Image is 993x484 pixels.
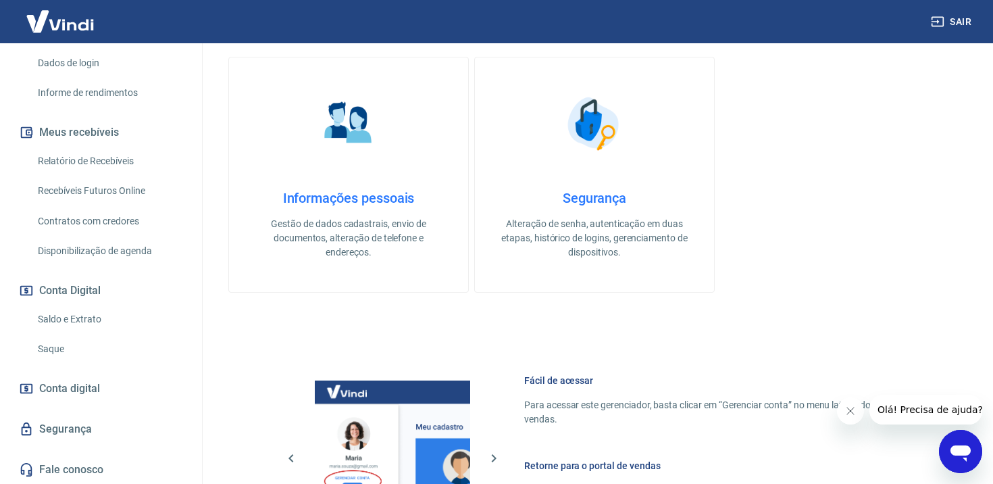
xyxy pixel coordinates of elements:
[16,276,186,306] button: Conta Digital
[32,177,186,205] a: Recebíveis Futuros Online
[32,208,186,235] a: Contratos com credores
[228,57,469,293] a: Informações pessoaisInformações pessoaisGestão de dados cadastrais, envio de documentos, alteraçã...
[524,398,928,427] p: Para acessar este gerenciador, basta clicar em “Gerenciar conta” no menu lateral do portal de ven...
[16,374,186,404] a: Conta digital
[251,217,447,260] p: Gestão de dados cadastrais, envio de documentos, alteração de telefone e endereços.
[524,459,928,473] h6: Retorne para o portal de vendas
[474,57,715,293] a: SegurançaSegurançaAlteração de senha, autenticação em duas etapas, histórico de logins, gerenciam...
[251,190,447,206] h4: Informações pessoais
[869,395,982,425] iframe: Mensagem da empresa
[315,90,382,158] img: Informações pessoais
[8,9,113,20] span: Olá! Precisa de ajuda?
[561,90,628,158] img: Segurança
[928,9,977,34] button: Sair
[837,397,864,425] iframe: Fechar mensagem
[32,306,186,333] a: Saldo e Extrato
[32,147,186,175] a: Relatório de Recebíveis
[496,190,692,206] h4: Segurança
[16,118,186,147] button: Meus recebíveis
[496,217,692,260] p: Alteração de senha, autenticação em duas etapas, histórico de logins, gerenciamento de dispositivos.
[32,335,186,363] a: Saque
[16,414,186,444] a: Segurança
[16,1,104,42] img: Vindi
[32,79,186,107] a: Informe de rendimentos
[39,379,100,398] span: Conta digital
[32,49,186,77] a: Dados de login
[32,237,186,265] a: Disponibilização de agenda
[524,374,928,387] h6: Fácil de acessar
[939,430,982,473] iframe: Botão para abrir a janela de mensagens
